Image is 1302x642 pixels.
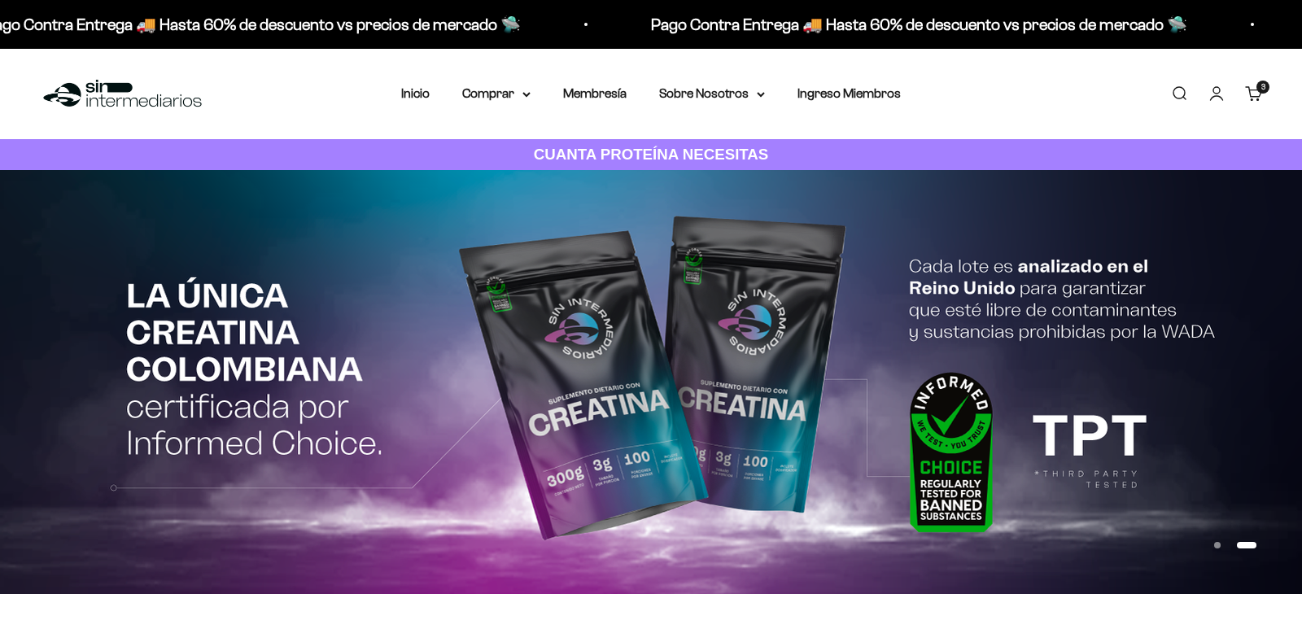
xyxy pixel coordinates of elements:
summary: Comprar [462,83,531,104]
span: 3 [1261,83,1265,91]
summary: Sobre Nosotros [659,83,765,104]
a: Membresía [563,86,627,100]
a: Ingreso Miembros [797,86,901,100]
p: Pago Contra Entrega 🚚 Hasta 60% de descuento vs precios de mercado 🛸 [649,11,1185,37]
strong: CUANTA PROTEÍNA NECESITAS [534,146,769,163]
a: Inicio [401,86,430,100]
